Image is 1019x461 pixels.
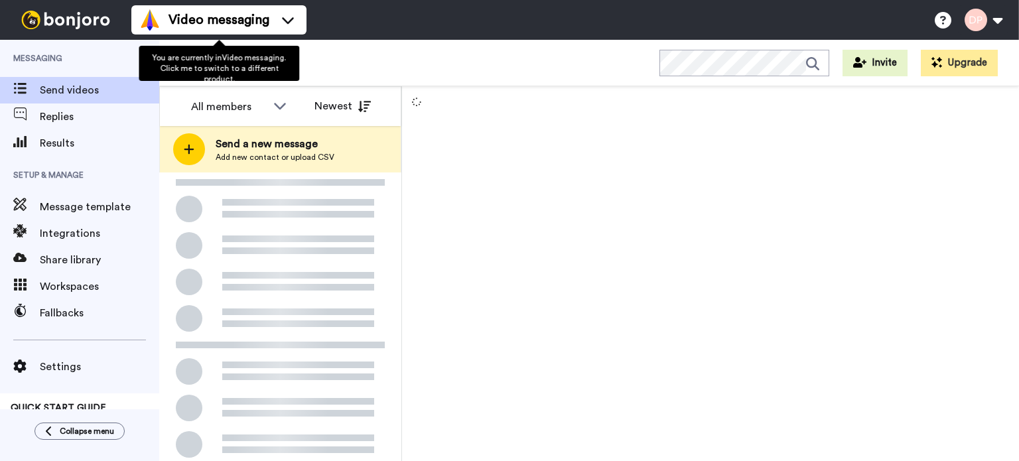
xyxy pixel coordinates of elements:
span: Fallbacks [40,305,159,321]
span: Collapse menu [60,426,114,436]
span: Replies [40,109,159,125]
button: Upgrade [921,50,998,76]
span: Send videos [40,82,159,98]
img: bj-logo-header-white.svg [16,11,115,29]
span: Share library [40,252,159,268]
div: All members [191,99,267,115]
span: Settings [40,359,159,375]
span: QUICK START GUIDE [11,403,106,413]
button: Newest [305,93,381,119]
span: You are currently in Video messaging . Click me to switch to a different product. [152,54,286,83]
button: Invite [843,50,908,76]
span: Results [40,135,159,151]
span: Integrations [40,226,159,241]
span: Add new contact or upload CSV [216,152,334,163]
span: Workspaces [40,279,159,295]
button: Collapse menu [34,423,125,440]
span: Message template [40,199,159,215]
img: vm-color.svg [139,9,161,31]
span: Send a new message [216,136,334,152]
span: Video messaging [169,11,269,29]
